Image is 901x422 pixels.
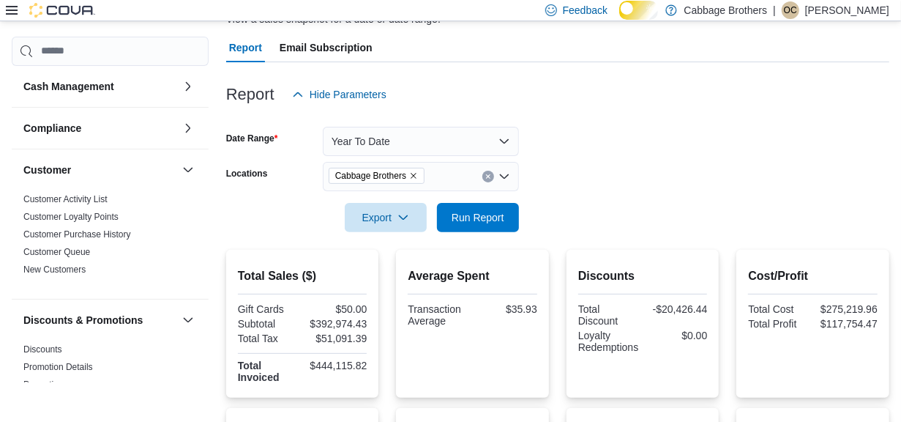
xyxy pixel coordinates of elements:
button: Cash Management [179,78,197,95]
span: OC [784,1,797,19]
div: $51,091.39 [305,333,367,344]
button: Export [345,203,427,232]
button: Discounts & Promotions [179,311,197,329]
div: Transaction Average [408,303,469,327]
button: Cash Management [23,79,176,94]
h2: Average Spent [408,267,537,285]
a: Customer Loyalty Points [23,212,119,222]
div: Subtotal [238,318,299,330]
h3: Compliance [23,121,81,136]
span: New Customers [23,264,86,275]
div: Loyalty Redemptions [578,330,640,353]
button: Discounts & Promotions [23,313,176,327]
div: $117,754.47 [816,318,878,330]
div: Gift Cards [238,303,299,315]
div: $444,115.82 [305,360,367,371]
a: New Customers [23,264,86,275]
span: Customer Loyalty Points [23,211,119,223]
button: Customer [179,161,197,179]
button: Clear input [482,171,494,182]
h2: Total Sales ($) [238,267,367,285]
span: Report [229,33,262,62]
label: Locations [226,168,268,179]
div: Total Tax [238,333,299,344]
label: Date Range [226,133,278,144]
button: Open list of options [498,171,510,182]
button: Customer [23,163,176,177]
h3: Discounts & Promotions [23,313,143,327]
div: $275,219.96 [816,303,878,315]
h3: Cash Management [23,79,114,94]
a: Discounts [23,344,62,355]
button: Compliance [179,119,197,137]
a: Customer Queue [23,247,90,257]
p: | [773,1,776,19]
button: Year To Date [323,127,519,156]
div: Oliver Coppolino [782,1,799,19]
span: Customer Queue [23,246,90,258]
img: Cova [29,3,95,18]
a: Customer Purchase History [23,229,131,240]
span: Promotions [23,379,68,390]
span: Customer Purchase History [23,229,131,240]
div: $35.93 [476,303,537,315]
span: Customer Activity List [23,193,108,205]
div: $392,974.43 [305,318,367,330]
div: $0.00 [646,330,707,341]
h2: Cost/Profit [748,267,878,285]
span: Export [354,203,418,232]
span: Cabbage Brothers [335,169,406,183]
span: Feedback [563,3,607,18]
button: Run Report [437,203,519,232]
p: Cabbage Brothers [684,1,768,19]
strong: Total Invoiced [238,360,280,383]
input: Dark Mode [619,1,657,20]
div: -$20,426.44 [646,303,707,315]
a: Customer Activity List [23,194,108,204]
span: Cabbage Brothers [329,168,425,184]
span: Discounts [23,344,62,355]
button: Remove Cabbage Brothers from selection in this group [409,171,418,180]
span: Email Subscription [280,33,373,62]
span: Hide Parameters [310,87,386,102]
h2: Discounts [578,267,708,285]
p: [PERSON_NAME] [805,1,889,19]
span: Promotion Details [23,361,93,373]
div: Total Cost [748,303,810,315]
button: Hide Parameters [286,80,392,109]
button: Compliance [23,121,176,136]
a: Promotions [23,380,68,390]
div: Total Discount [578,303,640,327]
div: Total Profit [748,318,810,330]
div: Discounts & Promotions [12,341,209,408]
div: Customer [12,190,209,299]
span: Run Report [452,210,504,225]
a: Promotion Details [23,362,93,372]
h3: Customer [23,163,71,177]
div: $50.00 [305,303,367,315]
h3: Report [226,86,274,103]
